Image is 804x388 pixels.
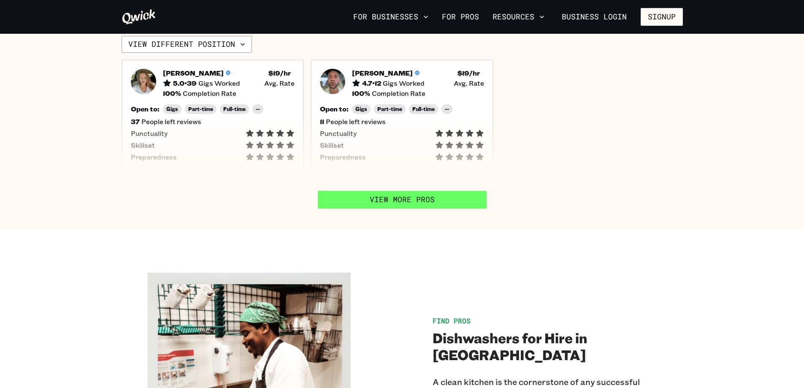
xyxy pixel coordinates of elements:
[352,89,370,98] h5: 100 %
[320,141,344,149] span: Skillset
[320,105,349,113] h5: Open to:
[166,106,178,112] span: Gigs
[433,329,683,363] h2: Dishwashers for Hire in [GEOGRAPHIC_DATA]
[555,8,634,26] a: Business Login
[362,79,381,87] h5: 4.7 • 12
[264,79,295,87] span: Avg. Rate
[355,106,367,112] span: Gigs
[163,69,224,77] h5: [PERSON_NAME]
[641,8,683,26] button: Signup
[383,79,425,87] span: Gigs Worked
[131,153,177,161] span: Preparedness
[412,106,435,112] span: Full-time
[173,79,197,87] h5: 5.0 • 39
[131,141,155,149] span: Skillset
[183,89,236,98] span: Completion Rate
[489,10,548,24] button: Resources
[320,117,324,126] h5: 11
[122,60,304,171] button: Pro headshot[PERSON_NAME]5.0•39Gigs Worked$19/hr Avg. Rate100%Completion RateOpen to:GigsPart-tim...
[268,69,291,77] h5: $ 19 /hr
[256,106,260,112] span: --
[439,10,482,24] a: For Pros
[131,117,140,126] h5: 37
[457,69,480,77] h5: $ 19 /hr
[320,153,366,161] span: Preparedness
[350,10,432,24] button: For Businesses
[352,69,413,77] h5: [PERSON_NAME]
[311,60,493,171] button: Pro headshot[PERSON_NAME]4.7•12Gigs Worked$19/hr Avg. Rate100%Completion RateOpen to:GigsPart-tim...
[223,106,246,112] span: Full-time
[198,79,240,87] span: Gigs Worked
[326,117,386,126] span: People left reviews
[433,316,471,325] span: Find Pros
[131,105,160,113] h5: Open to:
[320,69,345,94] img: Pro headshot
[131,129,168,138] span: Punctuality
[320,129,357,138] span: Punctuality
[377,106,402,112] span: Part-time
[163,89,181,98] h5: 100 %
[445,106,449,112] span: --
[131,69,156,94] img: Pro headshot
[122,36,252,53] button: View different position
[454,79,484,87] span: Avg. Rate
[188,106,213,112] span: Part-time
[372,89,425,98] span: Completion Rate
[141,117,201,126] span: People left reviews
[318,191,487,209] a: View More Pros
